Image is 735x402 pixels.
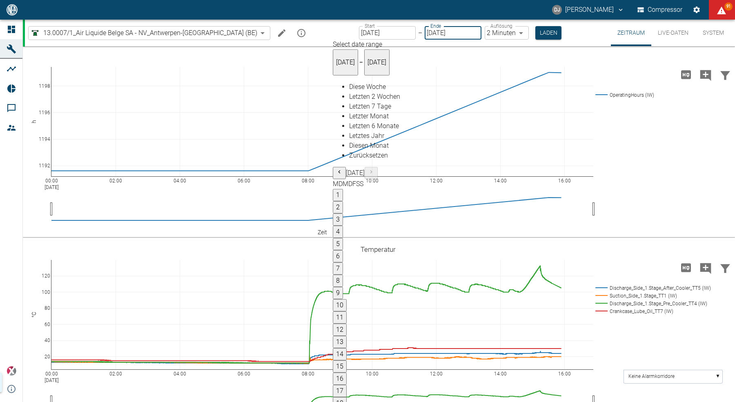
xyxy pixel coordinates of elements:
div: Letztes Jahr [349,131,400,141]
div: Letzten 2 Wochen [349,92,400,102]
button: [DATE] [333,49,358,76]
span: Donnerstag [348,180,352,188]
input: DD.MM.YYYY [359,26,416,40]
img: Xplore Logo [7,366,16,376]
span: Hohe Auflösung [676,70,696,78]
text: Keine Alarmkorridore [628,373,675,379]
span: 91 [724,2,733,11]
h5: – [358,58,364,67]
span: Select date range [333,40,382,48]
button: 11 [333,311,347,324]
span: Hohe Auflösung [676,263,696,271]
span: Dienstag [339,180,343,188]
button: 9 [333,287,343,299]
span: Letzter Monat [349,112,389,120]
span: Zurücksetzen [349,151,388,159]
span: Letzten 2 Wochen [349,93,400,100]
button: System [695,20,732,46]
div: Zurücksetzen [349,151,400,160]
div: Diese Woche [349,82,400,92]
button: Kommentar hinzufügen [696,257,715,278]
span: Montag [333,180,339,188]
button: 5 [333,238,343,250]
button: Daten filtern [715,64,735,85]
div: 2 Minuten [485,26,529,40]
span: [DATE] [336,58,355,66]
span: Diese Woche [349,83,386,91]
span: Sonntag [360,180,363,188]
button: 8 [333,275,343,287]
button: 15 [333,360,347,373]
div: Letzten 6 Monate [349,121,400,131]
button: 3 [333,213,343,226]
span: Diesen Monat [349,142,389,149]
button: 1 [333,189,343,201]
span: Letzten 6 Monate [349,122,399,130]
a: 13.0007/1_Air Liquide Belge SA - NV_Antwerpen-[GEOGRAPHIC_DATA] (BE) [30,28,257,38]
button: 10 [333,299,347,311]
span: Letzten 7 Tage [349,102,391,110]
span: Letztes Jahr [349,132,384,140]
span: Samstag [356,180,360,188]
span: [DATE] [367,58,386,66]
button: Live-Daten [651,20,695,46]
button: 16 [333,373,347,385]
img: logo [6,4,18,15]
button: 13 [333,336,347,348]
div: Letzter Monat [349,111,400,121]
button: Laden [535,26,561,40]
button: Previous month [333,167,346,179]
button: Compressor [636,2,684,17]
button: 4 [333,226,343,238]
span: Freitag [352,180,356,188]
label: Ende [430,22,441,29]
button: Kommentar hinzufügen [696,64,715,85]
button: 2 [333,201,343,213]
div: DJ [552,5,562,15]
button: 17 [333,385,347,397]
label: Start [365,22,375,29]
span: Mittwoch [343,180,348,188]
button: Einstellungen [689,2,704,17]
span: [DATE] [346,169,365,177]
button: [DATE] [364,49,390,76]
button: Machine bearbeiten [274,25,290,41]
button: 7 [333,262,343,275]
button: 6 [333,250,343,262]
button: mission info [293,25,310,41]
input: DD.MM.YYYY [425,26,481,40]
button: 12 [333,324,347,336]
span: 13.0007/1_Air Liquide Belge SA - NV_Antwerpen-[GEOGRAPHIC_DATA] (BE) [43,28,257,38]
label: Auflösung [490,22,512,29]
div: Letzten 7 Tage [349,102,400,111]
button: david.jasper@nea-x.de [551,2,626,17]
button: Daten filtern [715,257,735,278]
button: Zeitraum [611,20,651,46]
p: – [418,28,422,38]
div: Diesen Monat [349,141,400,151]
button: Next month [365,167,378,179]
button: 14 [333,348,347,360]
